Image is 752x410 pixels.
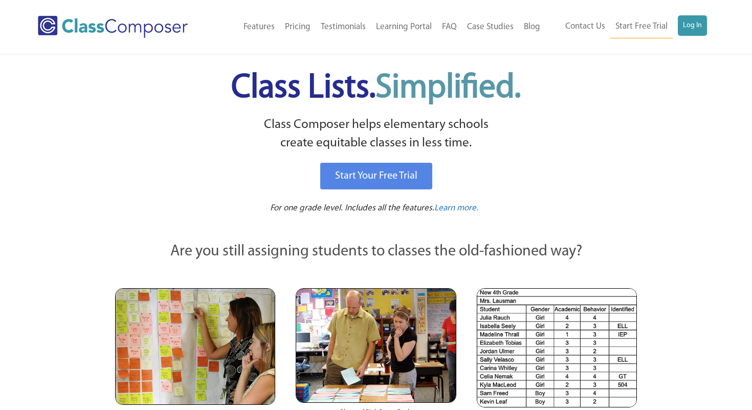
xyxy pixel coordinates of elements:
[316,16,371,38] a: Testimonials
[115,288,275,405] img: Teachers Looking at Sticky Notes
[434,202,478,215] a: Learn more.
[114,116,638,153] p: Class Composer helps elementary schools create equitable classes in less time.
[519,16,545,38] a: Blog
[231,72,521,105] span: Class Lists.
[375,72,521,105] span: Simplified.
[38,16,188,38] img: Class Composer
[320,163,432,189] a: Start Your Free Trial
[462,16,519,38] a: Case Studies
[477,288,637,407] img: Spreadsheets
[610,15,673,38] a: Start Free Trial
[214,16,545,38] nav: Header Menu
[238,16,280,38] a: Features
[371,16,437,38] a: Learning Portal
[678,15,707,36] a: Log In
[434,204,478,212] span: Learn more.
[115,241,637,263] p: Are you still assigning students to classes the old-fashioned way?
[270,204,434,212] span: For one grade level. Includes all the features.
[437,16,462,38] a: FAQ
[280,16,316,38] a: Pricing
[335,171,417,181] span: Start Your Free Trial
[560,15,610,38] a: Contact Us
[296,288,456,402] img: Blue and Pink Paper Cards
[545,15,707,38] nav: Header Menu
